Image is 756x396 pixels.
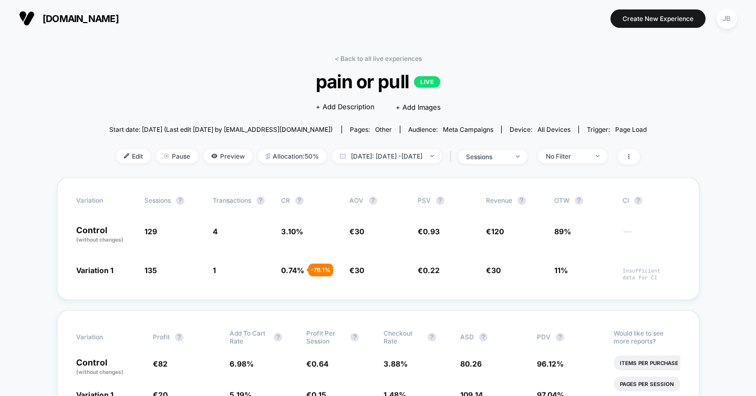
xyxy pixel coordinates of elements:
[596,155,599,157] img: end
[156,149,198,163] span: Pause
[258,149,327,163] span: Allocation: 50%
[332,149,442,163] span: [DATE]: [DATE] - [DATE]
[423,227,440,236] span: 0.93
[447,149,458,164] span: |
[501,126,578,133] span: Device:
[486,266,501,275] span: €
[124,153,129,159] img: edit
[717,8,737,29] div: JB
[623,228,680,244] span: ---
[546,152,588,160] div: No Filter
[614,377,680,391] li: Pages Per Session
[76,226,134,244] p: Control
[230,329,268,345] span: Add To Cart Rate
[281,227,303,236] span: 3.10 %
[537,126,571,133] span: all devices
[349,227,364,236] span: €
[537,359,564,368] span: 96.12 %
[153,333,170,341] span: Profit
[418,227,440,236] span: €
[266,153,270,159] img: rebalance
[335,55,422,62] a: < Back to all live experiences
[369,196,377,205] button: ?
[460,359,482,368] span: 80.26
[466,153,508,161] div: sessions
[144,266,157,275] span: 135
[554,266,568,275] span: 11%
[479,333,488,341] button: ?
[623,267,680,281] span: Insufficient data for CI
[76,266,113,275] span: Variation 1
[176,196,184,205] button: ?
[306,359,328,368] span: €
[486,227,504,236] span: €
[144,196,171,204] span: Sessions
[164,153,169,159] img: end
[517,196,526,205] button: ?
[587,126,647,133] div: Trigger:
[428,333,436,341] button: ?
[614,356,685,370] li: Items Per Purchase
[144,227,157,236] span: 129
[423,266,440,275] span: 0.22
[19,11,35,26] img: Visually logo
[460,333,474,341] span: ASD
[491,227,504,236] span: 120
[355,227,364,236] span: 30
[256,196,265,205] button: ?
[76,358,142,376] p: Control
[203,149,253,163] span: Preview
[16,10,122,27] button: [DOMAIN_NAME]
[556,333,564,341] button: ?
[136,70,620,92] span: pain or pull
[116,149,151,163] span: Edit
[281,266,304,275] span: 0.74 %
[274,333,282,341] button: ?
[408,126,493,133] div: Audience:
[109,126,333,133] span: Start date: [DATE] (Last edit [DATE] by [EMAIL_ADDRESS][DOMAIN_NAME])
[486,196,512,204] span: Revenue
[418,196,431,204] span: PSV
[414,76,440,88] p: LIVE
[623,196,680,205] span: CI
[349,266,364,275] span: €
[516,155,520,158] img: end
[615,126,647,133] span: Page Load
[340,153,346,159] img: calendar
[575,196,583,205] button: ?
[213,196,251,204] span: Transactions
[384,359,408,368] span: 3.88 %
[350,126,392,133] div: Pages:
[230,359,254,368] span: 6.98 %
[43,13,119,24] span: [DOMAIN_NAME]
[76,236,123,243] span: (without changes)
[713,8,740,29] button: JB
[443,126,493,133] span: Meta campaigns
[554,227,571,236] span: 89%
[614,329,680,345] p: Would like to see more reports?
[76,369,123,375] span: (without changes)
[634,196,643,205] button: ?
[375,126,392,133] span: other
[537,333,551,341] span: PDV
[306,329,345,345] span: Profit Per Session
[175,333,183,341] button: ?
[281,196,290,204] span: CR
[430,155,434,157] img: end
[491,266,501,275] span: 30
[355,266,364,275] span: 30
[349,196,364,204] span: AOV
[158,359,168,368] span: 82
[350,333,359,341] button: ?
[418,266,440,275] span: €
[436,196,444,205] button: ?
[316,102,375,112] span: + Add Description
[384,329,422,345] span: Checkout Rate
[213,227,218,236] span: 4
[396,103,441,111] span: + Add Images
[76,196,134,205] span: Variation
[554,196,612,205] span: OTW
[308,264,333,276] div: - 76.1 %
[312,359,328,368] span: 0.64
[295,196,304,205] button: ?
